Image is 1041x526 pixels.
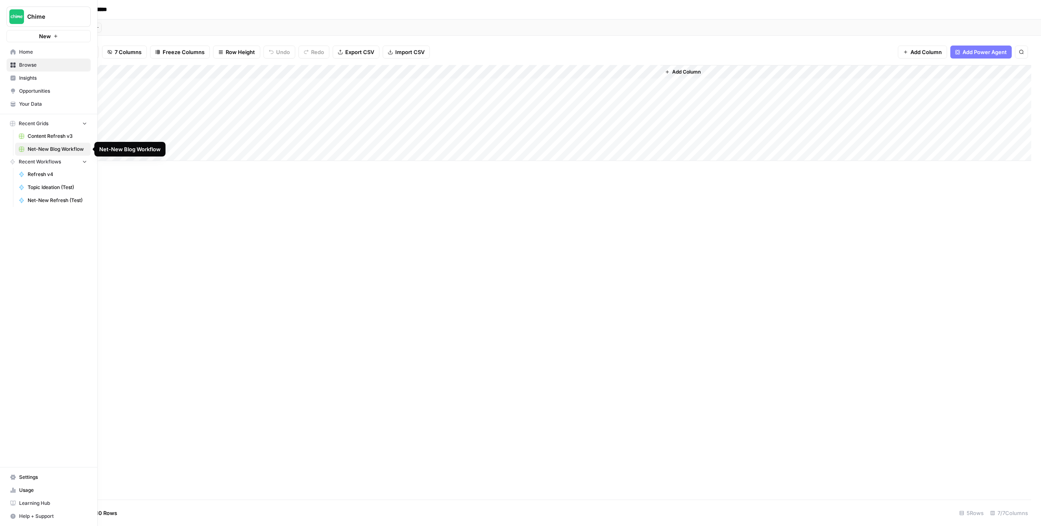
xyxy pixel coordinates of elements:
[85,509,117,517] span: Add 10 Rows
[7,497,91,510] a: Learning Hub
[115,48,142,56] span: 7 Columns
[345,48,374,56] span: Export CSV
[7,30,91,42] button: New
[15,181,91,194] a: Topic Ideation (Test)
[15,194,91,207] a: Net-New Refresh (Test)
[7,484,91,497] a: Usage
[19,61,87,69] span: Browse
[9,9,24,24] img: Chime Logo
[19,487,87,494] span: Usage
[311,48,324,56] span: Redo
[7,117,91,130] button: Recent Grids
[395,48,425,56] span: Import CSV
[672,68,701,76] span: Add Column
[150,46,210,59] button: Freeze Columns
[19,87,87,95] span: Opportunities
[19,100,87,108] span: Your Data
[7,46,91,59] a: Home
[19,513,87,520] span: Help + Support
[102,46,147,59] button: 7 Columns
[963,48,1007,56] span: Add Power Agent
[28,197,87,204] span: Net-New Refresh (Test)
[662,67,704,77] button: Add Column
[15,168,91,181] a: Refresh v4
[28,133,87,140] span: Content Refresh v3
[15,143,91,156] a: Net-New Blog Workflow
[7,85,91,98] a: Opportunities
[383,46,430,59] button: Import CSV
[910,48,942,56] span: Add Column
[28,171,87,178] span: Refresh v4
[7,156,91,168] button: Recent Workflows
[7,471,91,484] a: Settings
[333,46,379,59] button: Export CSV
[7,7,91,27] button: Workspace: Chime
[7,98,91,111] a: Your Data
[7,510,91,523] button: Help + Support
[15,130,91,143] a: Content Refresh v3
[213,46,260,59] button: Row Height
[19,48,87,56] span: Home
[19,500,87,507] span: Learning Hub
[7,59,91,72] a: Browse
[226,48,255,56] span: Row Height
[898,46,947,59] button: Add Column
[276,48,290,56] span: Undo
[19,74,87,82] span: Insights
[28,184,87,191] span: Topic Ideation (Test)
[163,48,205,56] span: Freeze Columns
[264,46,295,59] button: Undo
[7,72,91,85] a: Insights
[28,146,87,153] span: Net-New Blog Workflow
[19,158,61,165] span: Recent Workflows
[950,46,1012,59] button: Add Power Agent
[39,32,51,40] span: New
[298,46,329,59] button: Redo
[19,120,48,127] span: Recent Grids
[19,474,87,481] span: Settings
[956,506,987,519] div: 5 Rows
[987,506,1031,519] div: 7/7 Columns
[27,13,76,21] span: Chime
